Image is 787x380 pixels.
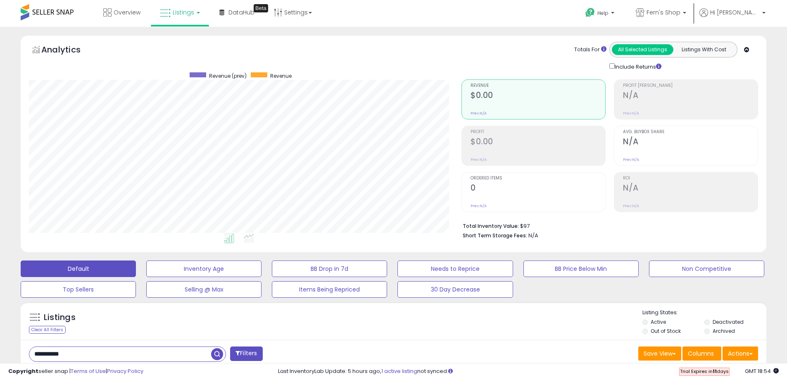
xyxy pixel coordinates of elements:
[642,309,766,317] p: Listing States:
[471,111,487,116] small: Prev: N/A
[44,312,76,323] h5: Listings
[278,368,779,375] div: Last InventoryLab Update: 5 hours ago, not synced.
[173,8,194,17] span: Listings
[585,7,595,18] i: Get Help
[649,261,764,277] button: Non Competitive
[397,281,513,298] button: 30 Day Decrease
[107,367,143,375] a: Privacy Policy
[146,281,262,298] button: Selling @ Max
[623,203,639,208] small: Prev: N/A
[471,176,605,181] span: Ordered Items
[651,318,666,325] label: Active
[272,261,387,277] button: BB Drop in 7d
[680,368,729,375] span: Trial Expires in days
[71,367,106,375] a: Terms of Use
[597,10,609,17] span: Help
[623,137,758,148] h2: N/A
[114,8,140,17] span: Overview
[528,232,538,239] span: N/A
[8,368,143,375] div: seller snap | |
[397,261,513,277] button: Needs to Reprice
[471,130,605,134] span: Profit
[463,220,752,230] li: $97
[471,183,605,194] h2: 0
[254,4,268,12] div: Tooltip anchor
[471,91,605,102] h2: $0.00
[713,368,717,375] b: 11
[623,157,639,162] small: Prev: N/A
[603,62,671,71] div: Include Returns
[682,347,721,361] button: Columns
[623,91,758,102] h2: N/A
[21,261,136,277] button: Default
[623,176,758,181] span: ROI
[651,327,681,335] label: Out of Stock
[8,367,38,375] strong: Copyright
[623,84,758,88] span: Profit [PERSON_NAME]
[209,72,247,79] span: Revenue (prev)
[612,44,673,55] button: All Selected Listings
[471,84,605,88] span: Revenue
[574,46,606,54] div: Totals For
[623,130,758,134] span: Avg. Buybox Share
[699,8,766,27] a: Hi [PERSON_NAME]
[723,347,758,361] button: Actions
[471,157,487,162] small: Prev: N/A
[713,327,735,335] label: Archived
[623,111,639,116] small: Prev: N/A
[713,318,744,325] label: Deactivated
[230,347,262,361] button: Filters
[471,137,605,148] h2: $0.00
[647,8,680,17] span: Fern's Shop
[710,8,760,17] span: Hi [PERSON_NAME]
[381,367,417,375] a: 1 active listing
[579,1,623,27] a: Help
[623,183,758,194] h2: N/A
[471,203,487,208] small: Prev: N/A
[463,222,519,229] b: Total Inventory Value:
[745,367,779,375] span: 2025-09-15 18:54 GMT
[638,347,681,361] button: Save View
[29,326,66,334] div: Clear All Filters
[463,232,527,239] b: Short Term Storage Fees:
[21,281,136,298] button: Top Sellers
[228,8,254,17] span: DataHub
[688,349,714,358] span: Columns
[41,44,97,57] h5: Analytics
[270,72,292,79] span: Revenue
[673,44,735,55] button: Listings With Cost
[146,261,262,277] button: Inventory Age
[523,261,639,277] button: BB Price Below Min
[272,281,387,298] button: Items Being Repriced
